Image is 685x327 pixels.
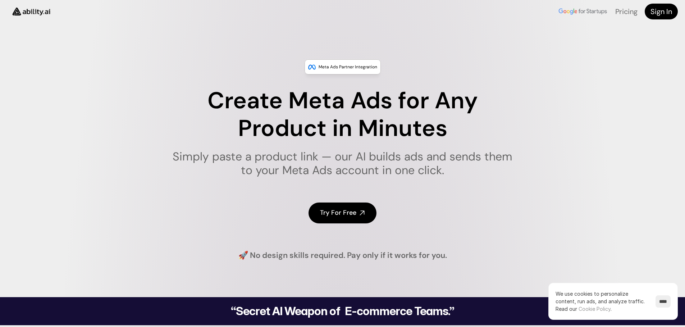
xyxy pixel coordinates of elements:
h2: “Secret AI Weapon of E-commerce Teams.” [213,305,473,317]
a: Sign In [645,4,678,19]
h1: Create Meta Ads for Any Product in Minutes [168,87,517,142]
a: Cookie Policy [579,306,611,312]
a: Try For Free [309,203,376,223]
h1: Simply paste a product link — our AI builds ads and sends them to your Meta Ads account in one cl... [168,150,517,177]
span: Read our . [556,306,612,312]
h4: 🚀 No design skills required. Pay only if it works for you. [238,250,447,261]
a: Pricing [615,7,638,16]
h4: Try For Free [320,208,356,217]
p: We use cookies to personalize content, run ads, and analyze traffic. [556,290,648,313]
h4: Sign In [650,6,672,17]
p: Meta Ads Partner Integration [319,63,377,71]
